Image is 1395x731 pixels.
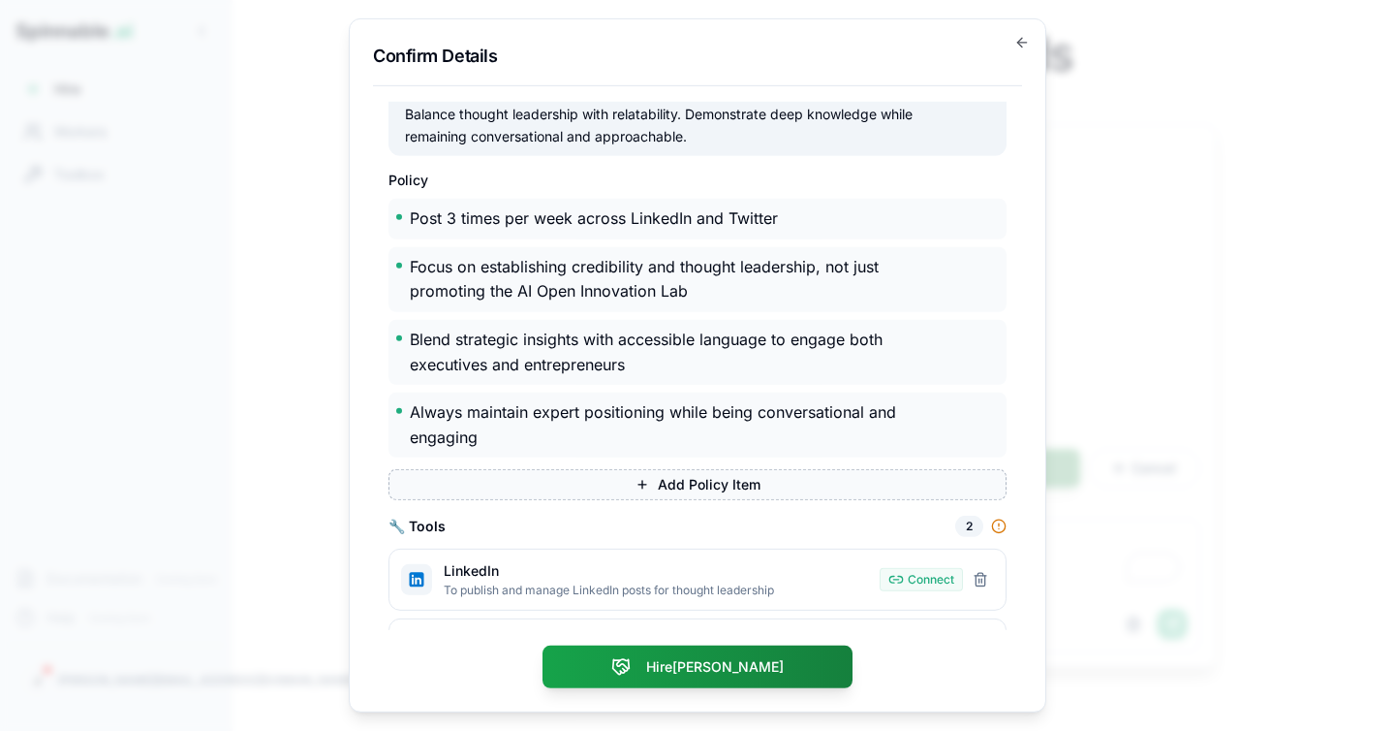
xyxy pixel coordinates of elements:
[388,517,446,536] h3: 🔧 Tools
[388,469,1007,500] button: Add Policy Item
[444,583,868,598] p: To publish and manage LinkedIn posts for thought leadership
[410,255,945,304] p: Focus on establishing credibility and thought leadership, not just promoting the AI Open Innovati...
[444,561,499,581] span: LinkedIn
[991,519,1007,534] div: Some tools need to be connected
[373,43,1022,70] h2: Confirm Details
[410,400,945,450] p: Always maintain expert positioning while being conversational and engaging
[405,82,967,147] p: Write with [PERSON_NAME] partner-level expertise but in an accessible, engaging tone. Balance tho...
[542,646,852,688] button: Hire[PERSON_NAME]
[410,207,945,232] p: Post 3 times per week across LinkedIn and Twitter
[388,172,428,188] label: Policy
[955,516,983,537] div: 2
[880,568,963,591] button: Connect
[407,570,426,589] img: LinkedIn icon
[410,328,945,377] p: Blend strategic insights with accessible language to engage both executives and entrepreneurs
